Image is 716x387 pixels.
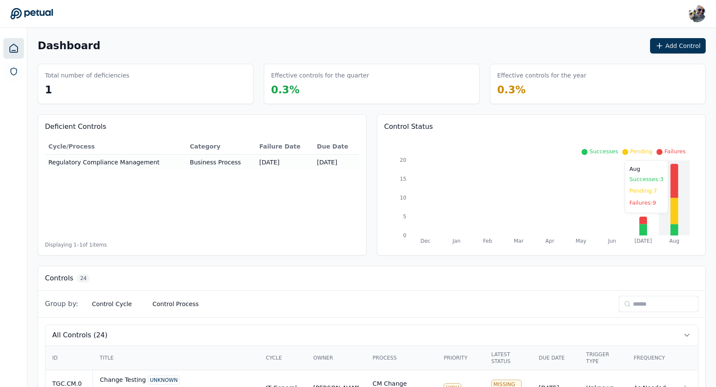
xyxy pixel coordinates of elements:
[689,5,706,22] img: Shekhar Khedekar
[148,375,180,385] div: UNKNOWN
[384,122,698,132] h3: Control Status
[45,139,186,155] th: Cycle/Process
[576,238,586,244] tspan: May
[256,155,313,170] td: [DATE]
[444,354,477,361] div: Priority
[650,38,706,54] button: Add Control
[4,62,23,81] a: SOC
[669,238,679,244] tspan: Aug
[271,71,369,80] h3: Effective controls for the quarter
[403,214,406,220] tspan: 5
[635,238,652,244] tspan: [DATE]
[52,354,86,361] div: ID
[497,84,526,96] span: 0.3 %
[586,351,620,365] div: Trigger Type
[421,238,430,244] tspan: Dec
[313,354,359,361] div: Owner
[497,71,586,80] h3: Effective controls for the year
[38,39,100,53] h1: Dashboard
[400,195,406,201] tspan: 10
[266,354,300,361] div: Cycle
[256,139,313,155] th: Failure Date
[634,354,668,361] div: Frequency
[608,238,616,244] tspan: Jun
[45,241,107,248] span: Displaying 1– 1 of 1 items
[313,139,359,155] th: Due Date
[589,148,618,155] span: Successes
[539,354,573,361] div: Due Date
[100,354,252,361] div: Title
[186,139,256,155] th: Category
[664,148,686,155] span: Failures
[45,325,698,345] button: All Controls (24)
[85,296,139,312] button: Control Cycle
[3,38,24,59] a: Dashboard
[400,157,406,163] tspan: 20
[491,351,525,365] div: Latest Status
[146,296,206,312] button: Control Process
[271,84,300,96] span: 0.3 %
[186,155,256,170] td: Business Process
[45,84,52,96] span: 1
[514,238,524,244] tspan: Mar
[403,232,406,238] tspan: 0
[100,375,252,385] div: Change Testing
[45,299,78,309] span: Group by:
[630,148,652,155] span: Pending
[483,238,492,244] tspan: Feb
[77,274,90,283] span: 24
[400,176,406,182] tspan: 15
[52,330,107,340] span: All Controls (24)
[546,238,555,244] tspan: Apr
[452,238,461,244] tspan: Jan
[313,155,359,170] td: [DATE]
[45,273,73,283] h3: Controls
[45,155,186,170] td: Regulatory Compliance Management
[45,71,129,80] h3: Total number of deficiencies
[45,122,359,132] h3: Deficient Controls
[10,8,53,20] a: Go to Dashboard
[373,354,430,361] div: Process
